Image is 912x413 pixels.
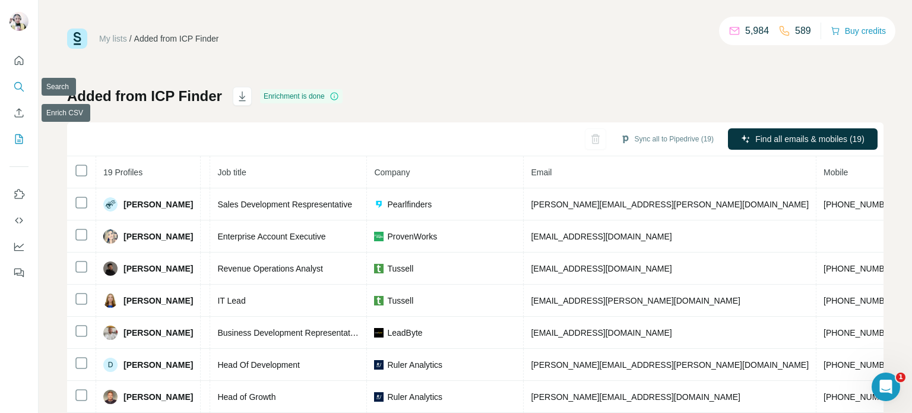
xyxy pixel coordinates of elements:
button: Use Surfe on LinkedIn [9,184,28,205]
img: company-logo [374,264,384,273]
h1: Added from ICP Finder [67,87,222,106]
button: Use Surfe API [9,210,28,231]
span: [PERSON_NAME] [123,198,193,210]
span: [EMAIL_ADDRESS][PERSON_NAME][DOMAIN_NAME] [531,296,740,305]
span: [PERSON_NAME] [123,263,193,275]
span: ProvenWorks [387,231,437,242]
span: Mobile [824,168,848,177]
img: Avatar [103,390,118,404]
button: Feedback [9,262,28,283]
button: Search [9,76,28,97]
button: My lists [9,128,28,150]
span: [PERSON_NAME][EMAIL_ADDRESS][PERSON_NAME][DOMAIN_NAME] [531,200,809,209]
img: Avatar [103,261,118,276]
div: Enrichment is done [260,89,343,103]
span: Tussell [387,263,413,275]
span: [PHONE_NUMBER] [824,328,898,338]
span: 19 Profiles [103,168,142,177]
a: My lists [99,34,127,43]
li: / [129,33,132,45]
span: 1 [896,373,905,382]
span: Ruler Analytics [387,359,442,371]
span: Business Development Representative [217,328,360,338]
span: Find all emails & mobiles (19) [755,133,864,145]
button: Find all emails & mobiles (19) [728,128,878,150]
span: [PERSON_NAME] [123,231,193,242]
iframe: Intercom live chat [872,373,900,401]
span: Tussell [387,295,413,307]
img: company-logo [374,392,384,402]
p: 5,984 [745,24,769,38]
img: company-logo [374,328,384,338]
span: [PERSON_NAME] [123,359,193,371]
span: [PERSON_NAME] [123,391,193,403]
span: [PERSON_NAME][EMAIL_ADDRESS][DOMAIN_NAME] [531,392,740,402]
span: [PERSON_NAME] [123,295,193,307]
span: [PHONE_NUMBER] [824,392,898,402]
span: [PERSON_NAME][EMAIL_ADDRESS][PERSON_NAME][DOMAIN_NAME] [531,360,809,370]
img: Avatar [103,197,118,212]
button: Sync all to Pipedrive (19) [612,130,722,148]
img: Avatar [103,294,118,308]
img: company-logo [374,232,384,241]
span: Ruler Analytics [387,391,442,403]
img: company-logo [374,200,384,209]
img: Surfe Logo [67,29,87,49]
span: Sales Development Respresentative [217,200,351,209]
p: 589 [795,24,811,38]
img: Avatar [103,326,118,340]
img: company-logo [374,360,384,370]
div: Added from ICP Finder [134,33,219,45]
span: Head Of Development [217,360,300,370]
span: [PHONE_NUMBER] [824,296,898,305]
img: Avatar [103,229,118,244]
span: [EMAIL_ADDRESS][DOMAIN_NAME] [531,232,672,241]
img: Avatar [9,12,28,31]
span: Job title [217,168,246,177]
span: [EMAIL_ADDRESS][DOMAIN_NAME] [531,328,672,338]
span: [PHONE_NUMBER] [824,264,898,273]
span: Pearlfinders [387,198,432,210]
button: Enrich CSV [9,102,28,124]
span: IT Lead [217,296,245,305]
div: D [103,358,118,372]
span: Email [531,168,552,177]
span: Revenue Operations Analyst [217,264,322,273]
img: company-logo [374,296,384,305]
span: [PHONE_NUMBER] [824,360,898,370]
button: Dashboard [9,236,28,257]
button: Quick start [9,50,28,71]
span: Head of Growth [217,392,275,402]
button: Buy credits [831,23,886,39]
span: Company [374,168,410,177]
span: Enterprise Account Executive [217,232,325,241]
span: [EMAIL_ADDRESS][DOMAIN_NAME] [531,264,672,273]
span: [PERSON_NAME] [123,327,193,339]
span: LeadByte [387,327,422,339]
span: [PHONE_NUMBER] [824,200,898,209]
